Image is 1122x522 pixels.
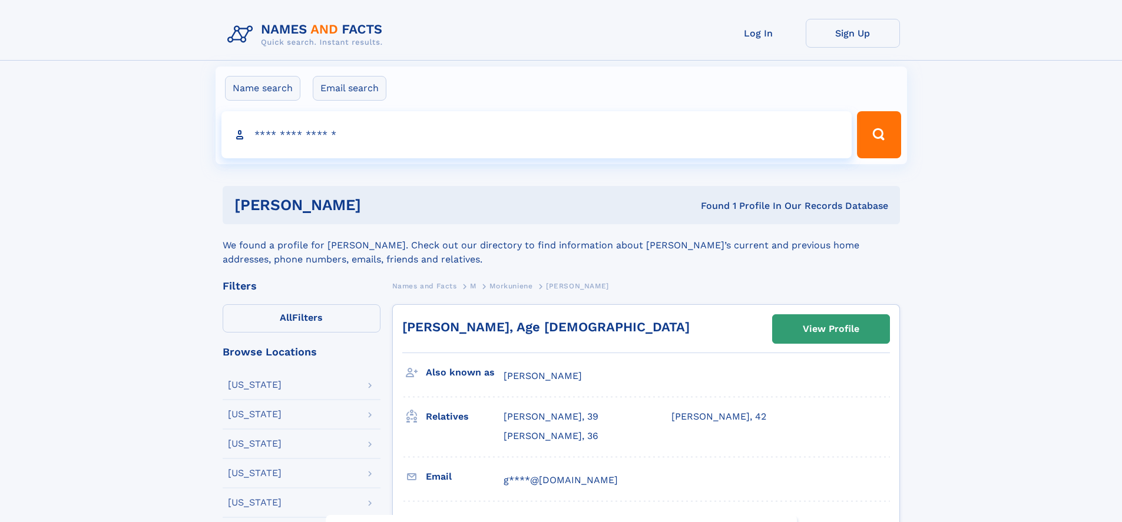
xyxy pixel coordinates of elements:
[531,200,888,212] div: Found 1 Profile In Our Records Database
[234,198,531,212] h1: [PERSON_NAME]
[228,410,282,419] div: [US_STATE]
[223,304,380,333] label: Filters
[223,19,392,51] img: Logo Names and Facts
[803,315,859,343] div: View Profile
[489,282,532,290] span: Morkuniene
[426,467,504,487] h3: Email
[392,278,457,293] a: Names and Facts
[228,498,282,507] div: [US_STATE]
[470,278,476,293] a: M
[857,111,901,158] button: Search Button
[711,19,806,48] a: Log In
[773,315,889,343] a: View Profile
[402,320,690,334] a: [PERSON_NAME], Age [DEMOGRAPHIC_DATA]
[225,76,300,101] label: Name search
[671,410,766,423] a: [PERSON_NAME], 42
[426,407,504,427] h3: Relatives
[221,111,852,158] input: search input
[313,76,386,101] label: Email search
[223,281,380,291] div: Filters
[228,468,282,478] div: [US_STATE]
[426,363,504,383] h3: Also known as
[806,19,900,48] a: Sign Up
[504,370,582,381] span: [PERSON_NAME]
[228,380,282,390] div: [US_STATE]
[546,282,609,290] span: [PERSON_NAME]
[504,430,598,443] a: [PERSON_NAME], 36
[228,439,282,448] div: [US_STATE]
[280,312,292,323] span: All
[504,410,598,423] a: [PERSON_NAME], 39
[489,278,532,293] a: Morkuniene
[470,282,476,290] span: M
[223,347,380,357] div: Browse Locations
[223,224,900,267] div: We found a profile for [PERSON_NAME]. Check out our directory to find information about [PERSON_N...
